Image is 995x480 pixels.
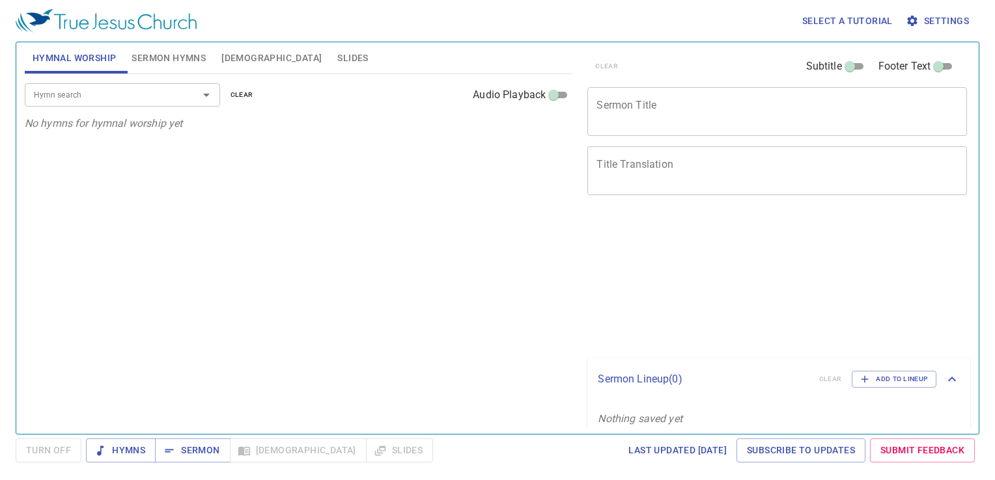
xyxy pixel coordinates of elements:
a: Submit Feedback [870,438,975,462]
span: Subtitle [806,59,842,74]
span: Slides [337,50,368,66]
iframe: from-child [582,209,893,353]
a: Last updated [DATE] [623,438,732,462]
span: Audio Playback [473,87,546,103]
span: [DEMOGRAPHIC_DATA] [221,50,322,66]
button: Open [197,86,216,104]
span: Settings [908,13,969,29]
button: Select a tutorial [797,9,898,33]
span: Hymns [96,442,145,459]
div: Sermon Lineup(0)clearAdd to Lineup [587,358,970,401]
button: Hymns [86,438,156,462]
span: Select a tutorial [802,13,893,29]
span: Submit Feedback [880,442,964,459]
span: Sermon [165,442,219,459]
i: Nothing saved yet [598,412,682,425]
button: clear [223,87,261,103]
button: Sermon [155,438,230,462]
span: Sermon Hymns [132,50,206,66]
span: Footer Text [878,59,931,74]
span: clear [231,89,253,101]
button: Add to Lineup [852,371,936,388]
span: Subscribe to Updates [747,442,855,459]
a: Subscribe to Updates [736,438,865,462]
img: True Jesus Church [16,9,197,33]
p: Sermon Lineup ( 0 ) [598,371,808,387]
span: Add to Lineup [860,373,928,385]
i: No hymns for hymnal worship yet [25,117,183,129]
button: Settings [903,9,974,33]
span: Hymnal Worship [33,50,117,66]
span: Last updated [DATE] [628,442,727,459]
